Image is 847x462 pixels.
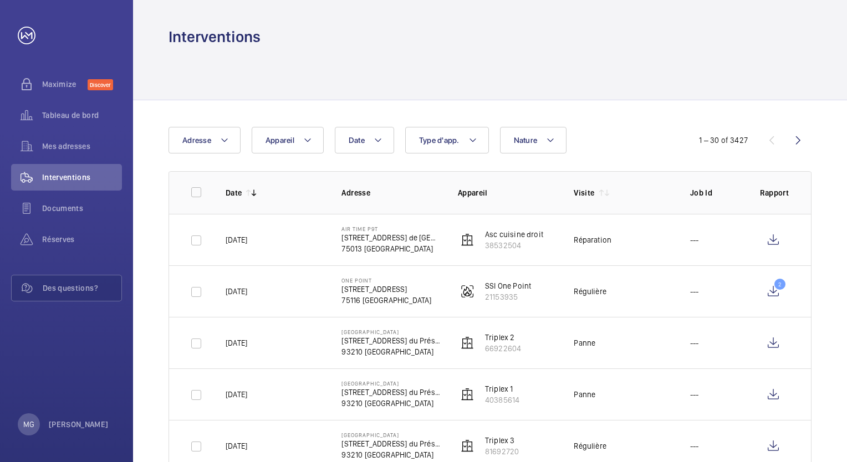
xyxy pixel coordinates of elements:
[43,283,121,294] span: Des questions?
[169,27,261,47] h1: Interventions
[461,336,474,350] img: elevator.svg
[690,440,699,451] p: ---
[485,291,531,302] p: 21153935
[485,383,519,394] p: Triplex 1
[461,233,474,247] img: elevator.svg
[341,335,440,346] p: [STREET_ADDRESS] du Président [PERSON_NAME]
[485,240,543,251] p: 38532504
[485,280,531,291] p: SSI One Point
[405,127,489,153] button: Type d'app.
[341,380,440,387] p: [GEOGRAPHIC_DATA]
[574,389,595,400] div: Panne
[574,440,606,451] div: Régulière
[574,234,611,245] div: Réparation
[349,136,365,145] span: Date
[574,187,594,198] p: Visite
[341,243,440,254] p: 75013 [GEOGRAPHIC_DATA]
[341,225,440,232] p: AIR TIME P9T
[500,127,567,153] button: Nature
[690,234,699,245] p: ---
[485,229,543,240] p: Asc cuisine droit
[341,295,431,306] p: 75116 [GEOGRAPHIC_DATA]
[226,187,242,198] p: Date
[485,332,521,343] p: Triplex 2
[42,141,122,152] span: Mes adresses
[341,346,440,357] p: 93210 [GEOGRAPHIC_DATA]
[226,286,247,297] p: [DATE]
[49,419,109,430] p: [PERSON_NAME]
[226,440,247,451] p: [DATE]
[485,343,521,354] p: 66922604
[341,398,440,409] p: 93210 [GEOGRAPHIC_DATA]
[42,172,122,183] span: Interventions
[690,337,699,348] p: ---
[335,127,394,153] button: Date
[341,438,440,449] p: [STREET_ADDRESS] du Président [PERSON_NAME]
[341,328,440,335] p: [GEOGRAPHIC_DATA]
[419,136,460,145] span: Type d'app.
[458,187,556,198] p: Appareil
[461,388,474,401] img: elevator.svg
[760,187,789,198] p: Rapport
[42,234,122,245] span: Réserves
[341,449,440,460] p: 93210 [GEOGRAPHIC_DATA]
[341,284,431,295] p: [STREET_ADDRESS]
[226,337,247,348] p: [DATE]
[461,285,474,298] img: fire_alarm.svg
[341,277,431,284] p: ONE POINT
[341,432,440,438] p: [GEOGRAPHIC_DATA]
[169,127,241,153] button: Adresse
[42,203,122,214] span: Documents
[341,387,440,398] p: [STREET_ADDRESS] du Président [PERSON_NAME]
[42,110,122,121] span: Tableau de bord
[574,337,595,348] div: Panne
[461,439,474,453] img: elevator.svg
[341,187,440,198] p: Adresse
[182,136,211,145] span: Adresse
[42,79,88,90] span: Maximize
[690,389,699,400] p: ---
[226,389,247,400] p: [DATE]
[690,187,742,198] p: Job Id
[23,419,34,430] p: MG
[485,435,519,446] p: Triplex 3
[699,135,748,146] div: 1 – 30 of 3427
[266,136,294,145] span: Appareil
[226,234,247,245] p: [DATE]
[252,127,324,153] button: Appareil
[690,286,699,297] p: ---
[341,232,440,243] p: [STREET_ADDRESS] de [GEOGRAPHIC_DATA]
[88,79,113,90] span: Discover
[514,136,538,145] span: Nature
[574,286,606,297] div: Régulière
[485,394,519,405] p: 40385614
[485,446,519,457] p: 81692720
